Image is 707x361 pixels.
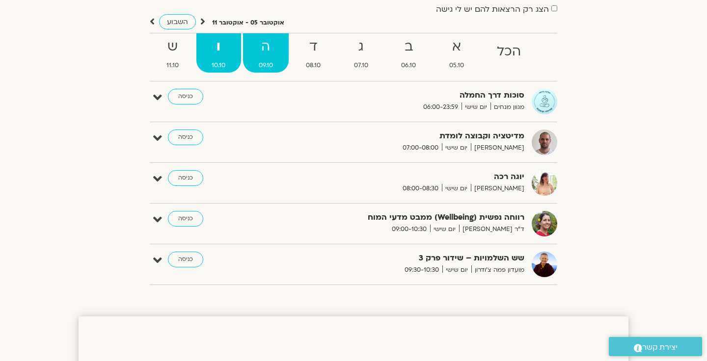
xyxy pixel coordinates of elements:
[167,17,188,26] span: השבוע
[442,143,471,153] span: יום שישי
[291,36,337,58] strong: ד
[388,224,430,234] span: 09:00-10:30
[196,36,242,58] strong: ו
[482,33,537,73] a: הכל
[482,41,537,63] strong: הכל
[338,33,384,73] a: ג07.10
[434,60,480,71] span: 05.10
[442,265,471,275] span: יום שישי
[436,5,549,14] label: הצג רק הרצאות להם יש לי גישה
[490,102,524,112] span: מגוון מנחים
[284,252,524,265] strong: שש השלמויות – שידור פרק 3
[196,33,242,73] a: ו10.10
[151,60,194,71] span: 11.10
[462,102,490,112] span: יום שישי
[386,36,432,58] strong: ב
[168,89,203,104] a: כניסה
[291,33,337,73] a: ד08.10
[284,89,524,102] strong: סוכות דרך החמלה
[284,211,524,224] strong: רווחה נפשית (Wellbeing) ממבט מדעי המוח
[642,341,678,354] span: יצירת קשר
[243,36,289,58] strong: ה
[386,60,432,71] span: 06.10
[168,252,203,267] a: כניסה
[399,143,442,153] span: 07:00-08:00
[442,183,471,194] span: יום שישי
[430,224,459,234] span: יום שישי
[151,33,194,73] a: ש11.10
[338,36,384,58] strong: ג
[471,265,524,275] span: מועדון פמה צ'ודרון
[284,129,524,143] strong: מדיטציה וקבוצה לומדת
[471,143,524,153] span: [PERSON_NAME]
[459,224,524,234] span: ד"ר [PERSON_NAME]
[401,265,442,275] span: 09:30-10:30
[338,60,384,71] span: 07.10
[151,36,194,58] strong: ש
[434,33,480,73] a: א05.10
[399,183,442,194] span: 08:00-08:30
[168,211,203,227] a: כניסה
[243,60,289,71] span: 09.10
[471,183,524,194] span: [PERSON_NAME]
[159,14,196,29] a: השבוע
[284,170,524,183] strong: יוגה רכה
[243,33,289,73] a: ה09.10
[212,18,284,28] p: אוקטובר 05 - אוקטובר 11
[609,337,702,356] a: יצירת קשר
[434,36,480,58] strong: א
[386,33,432,73] a: ב06.10
[168,170,203,186] a: כניסה
[420,102,462,112] span: 06:00-23:59
[291,60,337,71] span: 08.10
[196,60,242,71] span: 10.10
[168,129,203,145] a: כניסה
